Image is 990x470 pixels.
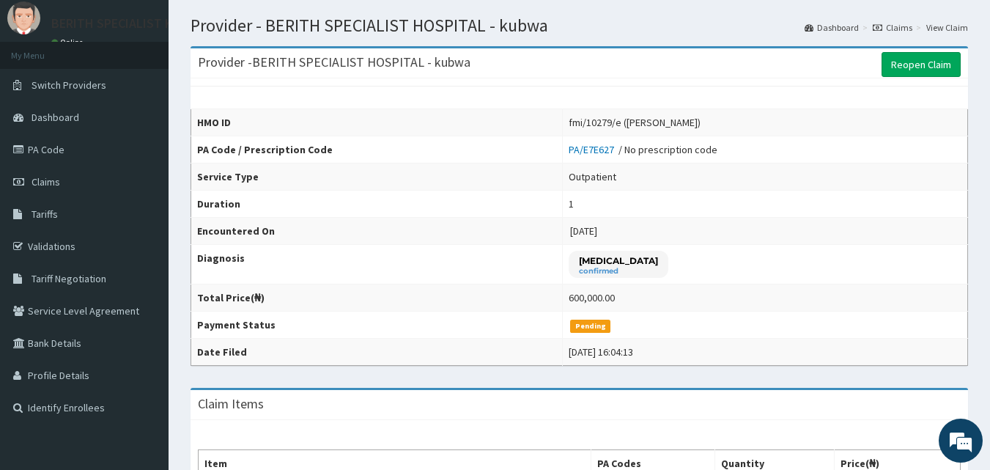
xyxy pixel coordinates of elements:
[570,320,610,333] span: Pending
[873,21,912,34] a: Claims
[191,245,563,284] th: Diagnosis
[191,164,563,191] th: Service Type
[569,143,618,156] a: PA/E7E627
[926,21,968,34] a: View Claim
[7,314,279,365] textarea: Type your message and hit 'Enter'
[7,1,40,34] img: User Image
[198,397,264,411] h3: Claim Items
[32,78,106,92] span: Switch Providers
[570,224,597,238] span: [DATE]
[191,16,968,35] h1: Provider - BERITH SPECIALIST HOSPITAL - kubwa
[32,272,106,285] span: Tariff Negotiation
[32,175,60,188] span: Claims
[51,37,86,48] a: Online
[569,197,574,211] div: 1
[76,82,246,101] div: Chat with us now
[569,142,717,157] div: / No prescription code
[191,312,563,339] th: Payment Status
[32,208,58,221] span: Tariffs
[85,142,202,290] span: We're online!
[579,254,658,267] p: [MEDICAL_DATA]
[240,7,276,43] div: Minimize live chat window
[191,339,563,366] th: Date Filed
[882,52,961,77] a: Reopen Claim
[579,268,658,275] small: confirmed
[569,345,633,359] div: [DATE] 16:04:13
[191,136,563,164] th: PA Code / Prescription Code
[569,115,701,130] div: fmi/10279/e ([PERSON_NAME])
[569,169,616,184] div: Outpatient
[191,284,563,312] th: Total Price(₦)
[191,109,563,136] th: HMO ID
[805,21,859,34] a: Dashboard
[27,73,59,110] img: d_794563401_company_1708531726252_794563401
[569,290,615,305] div: 600,000.00
[191,191,563,218] th: Duration
[32,111,79,124] span: Dashboard
[198,56,470,69] h3: Provider - BERITH SPECIALIST HOSPITAL - kubwa
[51,17,206,30] p: BERITH SPECIALIST KUBWA
[191,218,563,245] th: Encountered On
